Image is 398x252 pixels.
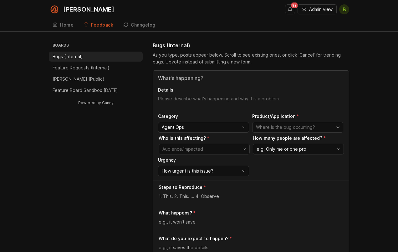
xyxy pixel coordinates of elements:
[153,42,190,49] h1: Bugs (Internal)
[159,135,250,141] p: Who is this affecting?
[159,184,202,190] p: Steps to Reproduce
[158,122,249,133] div: toggle menu
[162,146,239,153] input: Audience/Impacted
[162,124,238,131] input: Agent Ops
[285,4,295,14] button: Notifications
[339,4,349,14] button: B
[158,166,249,176] div: toggle menu
[256,124,332,131] input: Where is the bug occurring?
[257,146,306,153] span: e.g. Only me or one pro
[158,157,249,163] p: Urgency
[158,96,344,108] textarea: Details
[49,52,143,62] a: Bugs (Internal)
[334,147,344,152] svg: toggle icon
[253,144,344,154] div: toggle menu
[51,42,143,50] h3: Boards
[49,85,143,95] a: Feature Board Sandbox [DATE]
[252,113,343,119] p: Product/Application
[91,23,113,27] div: Feedback
[159,235,228,242] p: What do you expect to happen?
[291,3,298,8] span: 99
[49,74,143,84] a: [PERSON_NAME] (Public)
[60,23,74,27] div: Home
[158,74,344,82] input: Title
[239,125,249,130] svg: toggle icon
[252,122,343,133] div: toggle menu
[159,144,250,154] div: toggle menu
[63,6,114,13] div: [PERSON_NAME]
[53,87,118,93] p: Feature Board Sandbox [DATE]
[49,63,143,73] a: Feature Requests (Internal)
[333,125,343,130] svg: toggle icon
[162,168,213,174] span: How urgent is this issue?
[49,19,77,32] a: Home
[53,76,105,82] p: [PERSON_NAME] (Public)
[53,53,83,60] p: Bugs (Internal)
[53,65,110,71] p: Feature Requests (Internal)
[131,23,156,27] div: Changelog
[298,4,337,14] button: Admin view
[80,19,117,32] a: Feedback
[158,87,344,93] p: Details
[159,210,192,216] p: What happens?
[158,113,249,119] p: Category
[49,4,60,15] img: Smith.ai logo
[239,147,249,152] svg: toggle icon
[343,6,346,13] span: B
[77,99,115,106] a: Powered by Canny
[120,19,159,32] a: Changelog
[253,135,344,141] p: How many people are affected?
[239,169,249,174] svg: toggle icon
[309,6,333,13] span: Admin view
[153,52,349,65] div: As you type, posts appear below. Scroll to see existing ones, or click 'Cancel' for trending bugs...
